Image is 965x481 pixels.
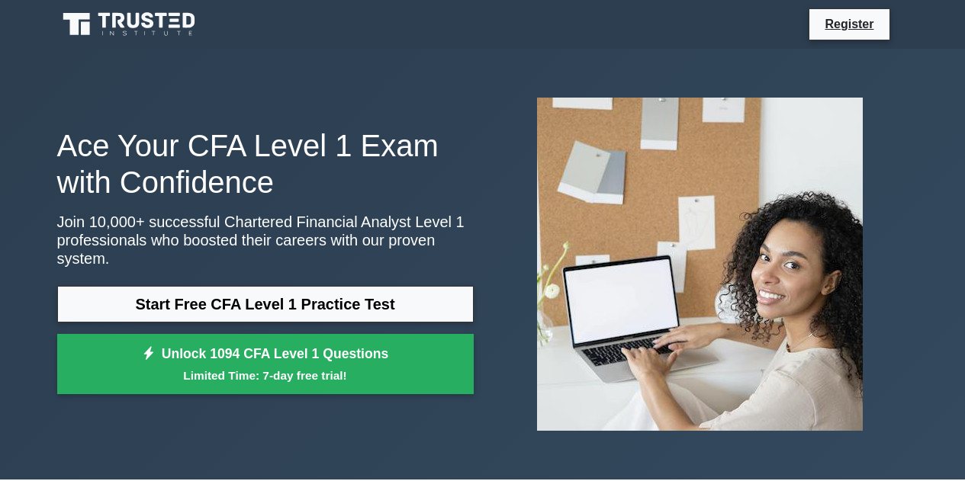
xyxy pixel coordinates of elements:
p: Join 10,000+ successful Chartered Financial Analyst Level 1 professionals who boosted their caree... [57,213,474,268]
h1: Ace Your CFA Level 1 Exam with Confidence [57,127,474,200]
a: Register [815,14,883,34]
a: Start Free CFA Level 1 Practice Test [57,286,474,322]
small: Limited Time: 7-day free trial! [76,367,455,384]
a: Unlock 1094 CFA Level 1 QuestionsLimited Time: 7-day free trial! [57,334,474,395]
